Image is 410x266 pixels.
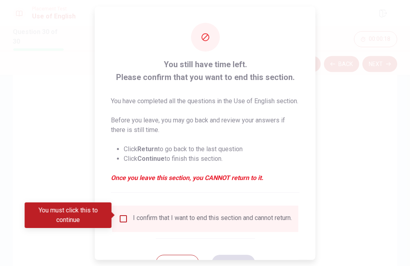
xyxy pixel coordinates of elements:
[137,154,165,162] strong: Continue
[111,115,299,134] p: Before you leave, you may go back and review your answers if there is still time.
[124,154,299,163] li: Click to finish this section.
[111,173,299,182] em: Once you leave this section, you CANNOT return to it.
[111,58,299,83] span: You still have time left. Please confirm that you want to end this section.
[137,145,158,152] strong: Return
[111,96,299,106] p: You have completed all the questions in the Use of English section.
[25,202,112,228] div: You must click this to continue
[133,214,292,223] div: I confirm that I want to end this section and cannot return.
[119,214,128,223] span: You must click this to continue
[124,144,299,154] li: Click to go back to the last question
